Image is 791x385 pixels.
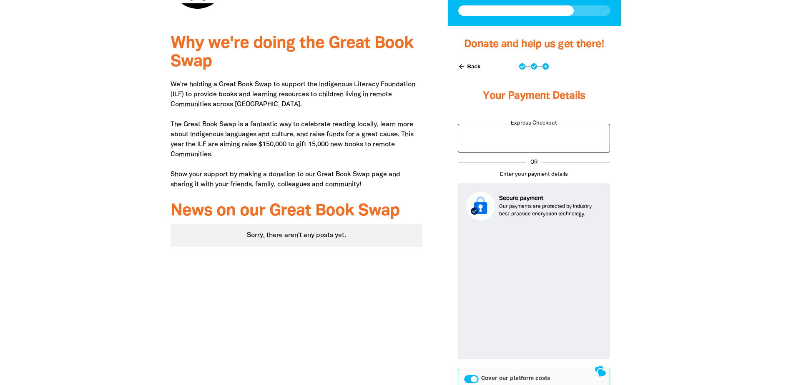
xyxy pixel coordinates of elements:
[531,63,537,70] button: Navigate to step 2 of 3 to enter your details
[171,36,413,70] span: Why we're doing the Great Book Swap
[499,194,602,203] p: Secure payment
[526,159,542,167] p: OR
[462,128,605,147] iframe: PayPal-paypal
[465,227,603,353] iframe: Secure payment input frame
[458,80,610,113] h3: Your Payment Details
[464,375,479,383] button: Cover our platform costs
[507,120,561,128] legend: Express Checkout
[458,63,465,70] i: arrow_back
[499,203,602,218] p: Our payments are protected by industry best-practice encryption technology.
[171,224,423,247] div: Paginated content
[171,224,423,247] div: Sorry, there aren't any posts yet.
[542,63,549,70] button: Navigate to step 3 of 3 to enter your payment details
[171,80,423,190] p: We're holding a Great Book Swap to support the Indigenous Literacy Foundation (ILF) to provide bo...
[455,60,484,74] button: Back
[519,63,525,70] button: Navigate to step 1 of 3 to enter your donation amount
[171,202,423,220] h3: News on our Great Book Swap
[464,40,604,49] span: Donate and help us get there!
[458,171,610,179] p: Enter your payment details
